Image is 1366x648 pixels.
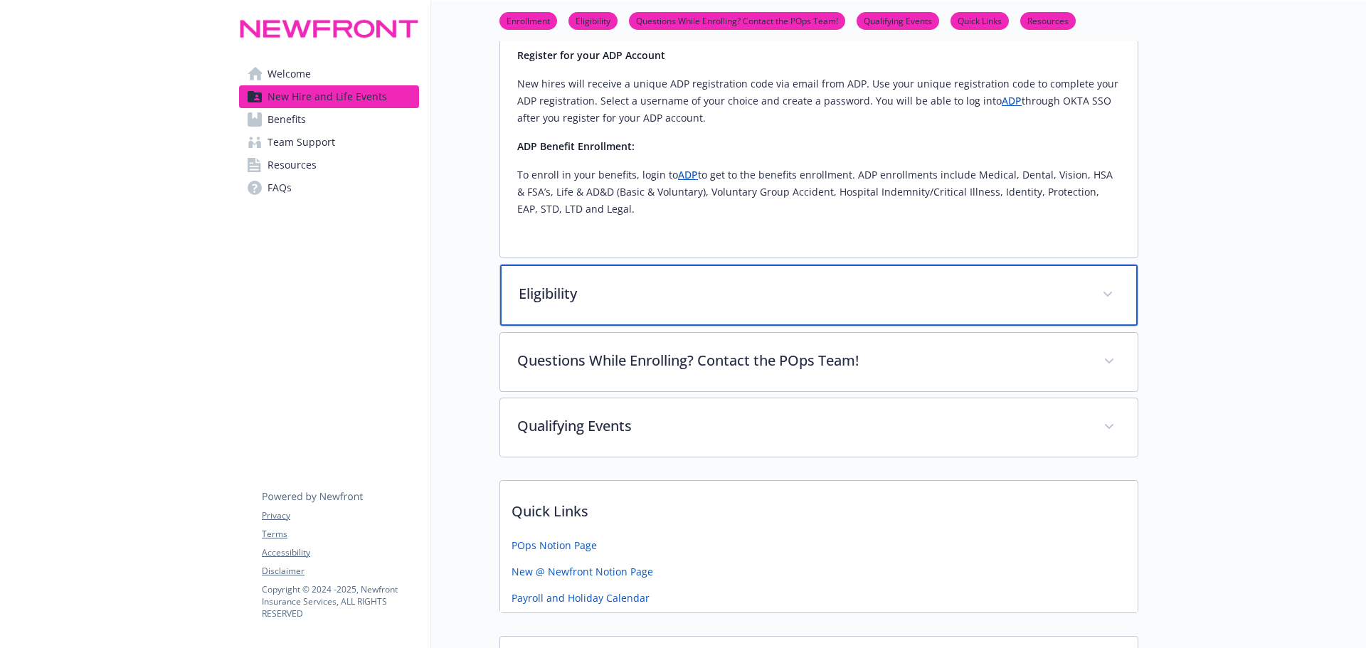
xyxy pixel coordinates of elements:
strong: ADP Benefit Enrollment: [517,139,635,153]
div: Questions While Enrolling? Contact the POps Team! [500,333,1138,391]
p: Qualifying Events [517,415,1086,437]
strong: Register for your ADP Account [517,48,665,62]
span: Resources [268,154,317,176]
a: New Hire and Life Events [239,85,419,108]
a: Team Support [239,131,419,154]
a: Terms [262,528,418,541]
span: Benefits [268,108,306,131]
p: To enroll in your benefits, login to to get to the benefits enrollment. ADP enrollments include M... [517,166,1121,218]
div: Qualifying Events [500,398,1138,457]
p: Eligibility [519,283,1085,304]
a: Enrollment [499,14,557,27]
a: POps Notion Page [512,538,597,553]
div: Eligibility [500,265,1138,326]
span: New Hire and Life Events [268,85,387,108]
a: Payroll and Holiday Calendar [512,590,650,605]
span: FAQs [268,176,292,199]
a: Accessibility [262,546,418,559]
a: Benefits [239,108,419,131]
p: New hires will receive a unique ADP registration code via email from ADP. Use your unique registr... [517,75,1121,127]
a: Disclaimer [262,565,418,578]
span: Team Support [268,131,335,154]
a: Eligibility [568,14,618,27]
a: ADP [1002,94,1022,107]
span: Welcome [268,63,311,85]
a: FAQs [239,176,419,199]
p: Questions While Enrolling? Contact the POps Team! [517,350,1086,371]
a: Questions While Enrolling? Contact the POps Team! [629,14,845,27]
a: Qualifying Events [857,14,939,27]
p: Quick Links [500,481,1138,533]
a: Resources [1020,14,1076,27]
a: ADP [678,168,698,181]
a: Privacy [262,509,418,522]
a: Quick Links [951,14,1009,27]
div: Enrollment [500,36,1138,257]
p: Copyright © 2024 - 2025 , Newfront Insurance Services, ALL RIGHTS RESERVED [262,583,418,620]
a: New @ Newfront Notion Page [512,564,653,579]
a: Resources [239,154,419,176]
a: Welcome [239,63,419,85]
